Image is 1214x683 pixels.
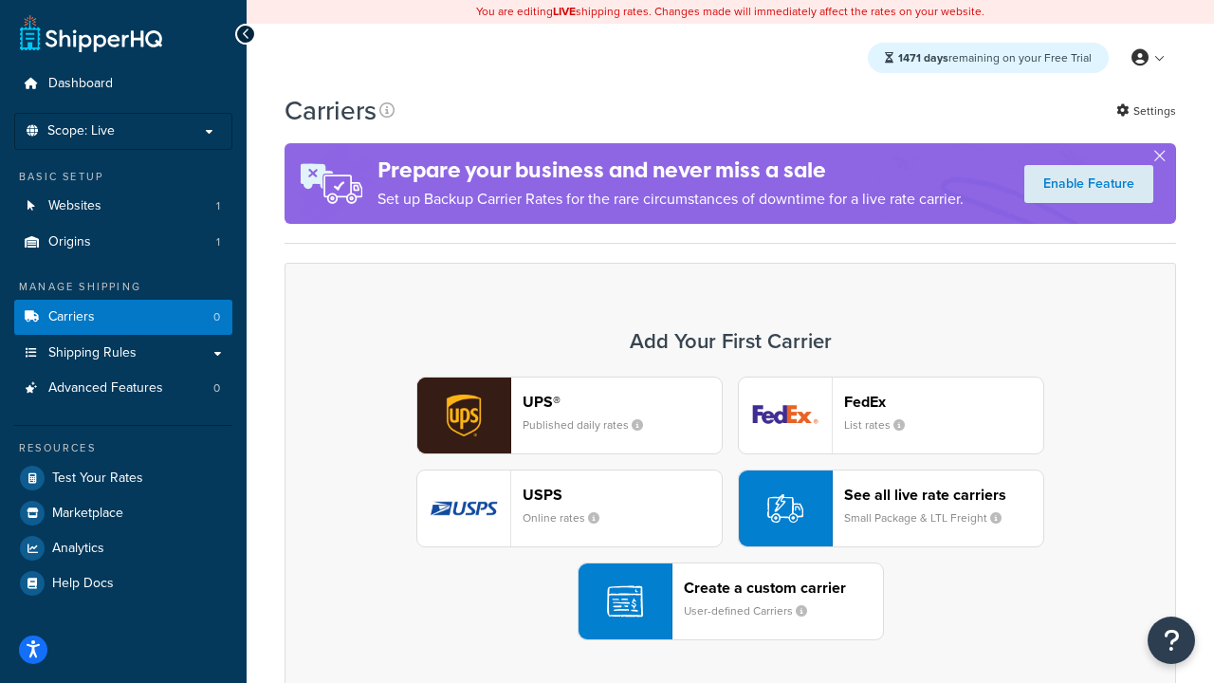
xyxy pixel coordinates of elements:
button: ups logoUPS®Published daily rates [416,377,723,454]
a: Shipping Rules [14,336,232,371]
span: 0 [213,309,220,325]
a: Websites 1 [14,189,232,224]
span: Marketplace [52,506,123,522]
a: ShipperHQ Home [20,14,162,52]
img: fedEx logo [739,378,832,453]
button: See all live rate carriersSmall Package & LTL Freight [738,470,1044,547]
button: Create a custom carrierUser-defined Carriers [578,563,884,640]
header: USPS [523,486,722,504]
button: fedEx logoFedExList rates [738,377,1044,454]
span: Websites [48,198,101,214]
header: FedEx [844,393,1043,411]
small: Published daily rates [523,416,658,434]
div: remaining on your Free Trial [868,43,1109,73]
h1: Carriers [285,92,377,129]
span: Dashboard [48,76,113,92]
small: Online rates [523,509,615,526]
span: Carriers [48,309,95,325]
span: 1 [216,234,220,250]
span: Origins [48,234,91,250]
header: Create a custom carrier [684,579,883,597]
div: Manage Shipping [14,279,232,295]
small: Small Package & LTL Freight [844,509,1017,526]
span: Help Docs [52,576,114,592]
p: Set up Backup Carrier Rates for the rare circumstances of downtime for a live rate carrier. [377,186,964,212]
a: Marketplace [14,496,232,530]
div: Resources [14,440,232,456]
a: Help Docs [14,566,232,600]
a: Origins 1 [14,225,232,260]
li: Carriers [14,300,232,335]
img: ad-rules-rateshop-fe6ec290ccb7230408bd80ed9643f0289d75e0ffd9eb532fc0e269fcd187b520.png [285,143,377,224]
div: Basic Setup [14,169,232,185]
li: Origins [14,225,232,260]
li: Advanced Features [14,371,232,406]
small: User-defined Carriers [684,602,822,619]
button: Open Resource Center [1148,617,1195,664]
li: Websites [14,189,232,224]
a: Advanced Features 0 [14,371,232,406]
a: Test Your Rates [14,461,232,495]
a: Carriers 0 [14,300,232,335]
span: 0 [213,380,220,397]
header: UPS® [523,393,722,411]
img: usps logo [417,471,510,546]
h3: Add Your First Carrier [304,330,1156,353]
span: Shipping Rules [48,345,137,361]
span: Scope: Live [47,123,115,139]
button: usps logoUSPSOnline rates [416,470,723,547]
a: Analytics [14,531,232,565]
h4: Prepare your business and never miss a sale [377,155,964,186]
img: icon-carrier-custom-c93b8a24.svg [607,583,643,619]
span: Advanced Features [48,380,163,397]
span: Analytics [52,541,104,557]
small: List rates [844,416,920,434]
span: Test Your Rates [52,471,143,487]
strong: 1471 days [898,49,948,66]
a: Enable Feature [1024,165,1153,203]
img: icon-carrier-liverate-becf4550.svg [767,490,803,526]
a: Settings [1116,98,1176,124]
img: ups logo [417,378,510,453]
header: See all live rate carriers [844,486,1043,504]
span: 1 [216,198,220,214]
a: Dashboard [14,66,232,102]
b: LIVE [553,3,576,20]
